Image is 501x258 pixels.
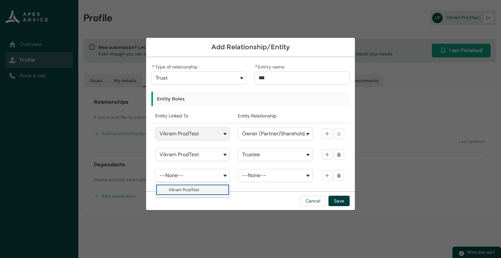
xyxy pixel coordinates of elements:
[151,71,247,84] button: Type of relationship
[159,173,184,178] span: --None--
[155,182,230,197] div: 2
[155,113,230,119] p: Entity Linked To
[238,113,312,119] p: Entity Relationship
[238,169,312,182] button: 2
[328,196,350,206] button: Save
[242,152,260,158] span: Trustee
[322,149,332,160] button: Add
[334,129,344,139] button: Delete
[155,169,230,182] button: 2
[322,170,332,181] button: Add
[255,64,257,70] abbr: required
[322,129,332,139] button: Add
[334,149,344,160] button: Delete
[242,131,308,137] span: Owner (Partner/Shareholder)
[300,196,326,206] button: Cancel
[151,62,200,70] label: Type of relationship
[151,92,350,106] h3: Entity Roles
[151,43,350,51] h1: Add Relationship/Entity
[334,170,344,181] button: Delete
[238,148,312,161] button: 1
[159,131,199,137] span: Vikram ProdTest
[169,187,199,192] span: Vikram ProdTest
[159,152,199,158] span: Vikram ProdTest
[242,173,266,178] span: --None--
[155,148,230,161] button: 1
[152,64,154,70] abbr: required
[254,62,287,70] label: Entity name
[156,75,168,81] span: Trust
